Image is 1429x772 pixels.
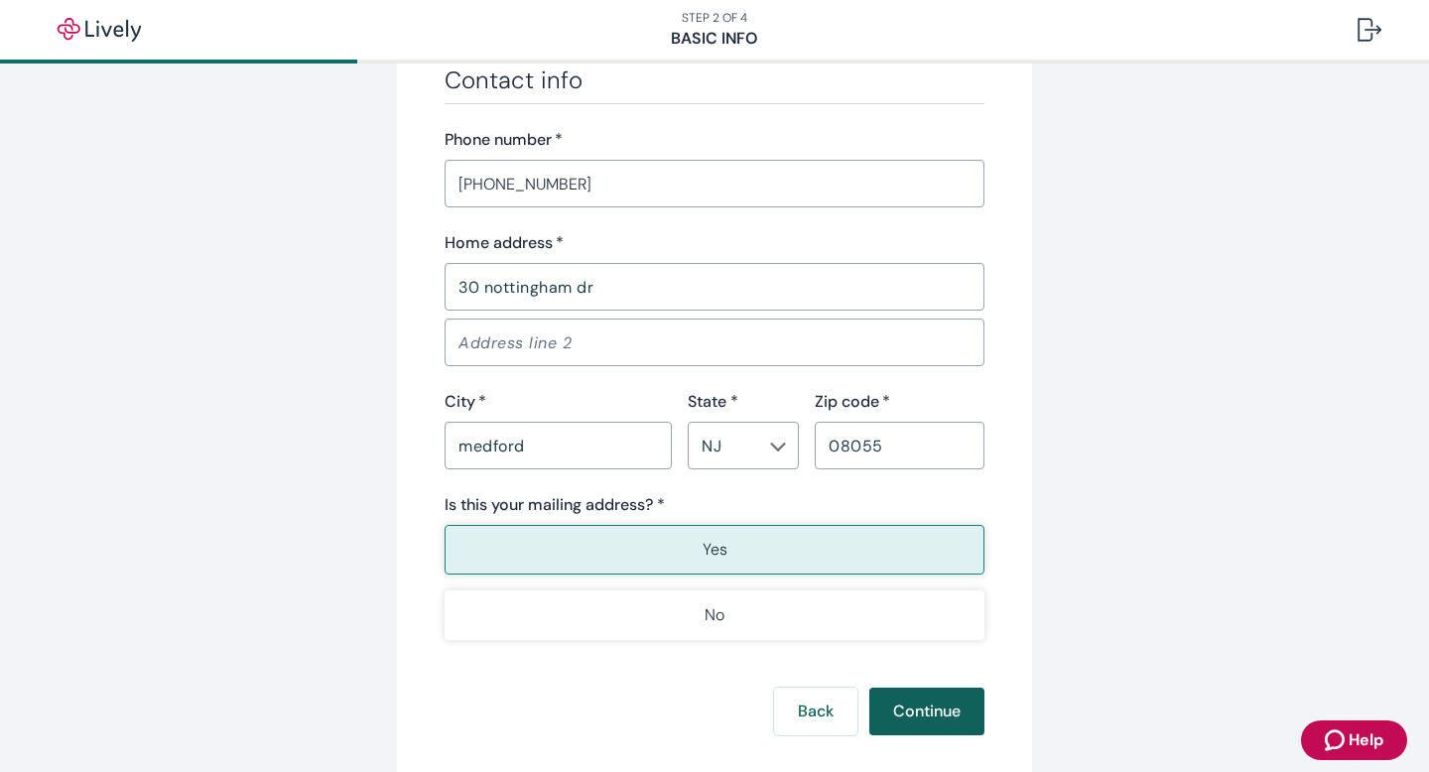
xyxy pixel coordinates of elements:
label: State * [688,390,738,414]
input: Address line 2 [445,322,984,362]
button: Continue [869,688,984,735]
svg: Chevron icon [770,439,786,454]
p: Yes [703,538,727,562]
img: Lively [44,18,155,42]
button: Open [768,437,788,456]
input: City [445,426,672,465]
input: Zip code [815,426,984,465]
button: No [445,590,984,640]
svg: Zendesk support icon [1325,728,1349,752]
button: Log out [1342,6,1397,54]
button: Back [774,688,857,735]
label: Is this your mailing address? * [445,493,665,517]
p: No [705,603,724,627]
button: Zendesk support iconHelp [1301,720,1407,760]
label: Zip code [815,390,890,414]
input: Address line 1 [445,267,984,307]
input: -- [694,432,760,459]
label: City [445,390,486,414]
input: (555) 555-5555 [445,164,984,203]
h3: Contact info [445,65,984,95]
label: Home address [445,231,564,255]
span: Help [1349,728,1383,752]
label: Phone number [445,128,563,152]
button: Yes [445,525,984,575]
